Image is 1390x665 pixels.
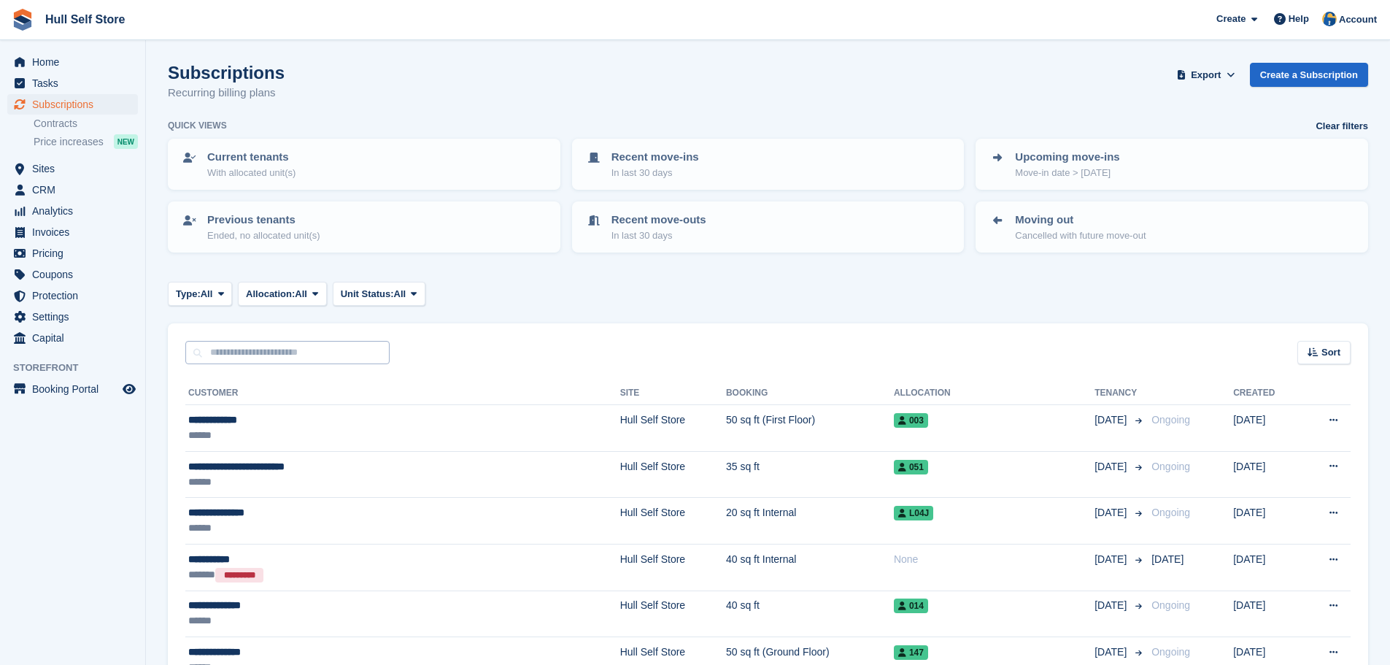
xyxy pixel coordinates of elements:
p: Cancelled with future move-out [1015,228,1146,243]
span: Export [1191,68,1221,82]
a: menu [7,222,138,242]
span: 014 [894,599,928,613]
a: Clear filters [1316,119,1368,134]
span: Protection [32,285,120,306]
span: Subscriptions [32,94,120,115]
span: Unit Status: [341,287,394,301]
span: 051 [894,460,928,474]
td: 35 sq ft [726,451,894,498]
img: stora-icon-8386f47178a22dfd0bd8f6a31ec36ba5ce8667c1dd55bd0f319d3a0aa187defe.svg [12,9,34,31]
span: Booking Portal [32,379,120,399]
td: [DATE] [1233,544,1301,591]
p: Moving out [1015,212,1146,228]
td: 40 sq ft Internal [726,544,894,591]
span: Pricing [32,243,120,264]
a: menu [7,201,138,221]
a: menu [7,285,138,306]
span: Create [1216,12,1246,26]
span: CRM [32,180,120,200]
span: Invoices [32,222,120,242]
a: Contracts [34,117,138,131]
p: Recent move-ins [611,149,699,166]
a: menu [7,73,138,93]
a: menu [7,307,138,327]
span: Home [32,52,120,72]
span: Ongoing [1151,414,1190,426]
span: Storefront [13,361,145,375]
th: Site [620,382,726,405]
span: L04J [894,506,933,520]
span: [DATE] [1094,412,1130,428]
a: menu [7,180,138,200]
a: menu [7,328,138,348]
span: All [394,287,406,301]
span: [DATE] [1094,459,1130,474]
span: Price increases [34,135,104,149]
a: Upcoming move-ins Move-in date > [DATE] [977,140,1367,188]
td: [DATE] [1233,405,1301,452]
span: Ongoing [1151,461,1190,472]
span: Sort [1321,345,1340,360]
td: 40 sq ft [726,591,894,637]
a: Previous tenants Ended, no allocated unit(s) [169,203,559,251]
p: Recent move-outs [611,212,706,228]
span: Ongoing [1151,646,1190,658]
p: Ended, no allocated unit(s) [207,228,320,243]
a: menu [7,52,138,72]
span: Ongoing [1151,599,1190,611]
td: Hull Self Store [620,451,726,498]
a: Hull Self Store [39,7,131,31]
span: Tasks [32,73,120,93]
span: Type: [176,287,201,301]
th: Booking [726,382,894,405]
p: In last 30 days [611,228,706,243]
td: Hull Self Store [620,405,726,452]
span: [DATE] [1151,553,1184,565]
img: Hull Self Store [1322,12,1337,26]
p: In last 30 days [611,166,699,180]
button: Allocation: All [238,282,327,306]
td: 20 sq ft Internal [726,498,894,545]
span: 003 [894,413,928,428]
span: All [201,287,213,301]
button: Unit Status: All [333,282,425,306]
a: Current tenants With allocated unit(s) [169,140,559,188]
h6: Quick views [168,119,227,132]
td: [DATE] [1233,591,1301,637]
a: menu [7,264,138,285]
td: 50 sq ft (First Floor) [726,405,894,452]
span: Sites [32,158,120,179]
a: menu [7,158,138,179]
span: Analytics [32,201,120,221]
th: Created [1233,382,1301,405]
span: Coupons [32,264,120,285]
div: None [894,552,1094,567]
td: Hull Self Store [620,544,726,591]
span: [DATE] [1094,552,1130,567]
td: [DATE] [1233,498,1301,545]
a: Preview store [120,380,138,398]
div: NEW [114,134,138,149]
a: menu [7,94,138,115]
a: Recent move-ins In last 30 days [574,140,963,188]
th: Customer [185,382,620,405]
span: 147 [894,645,928,660]
p: Current tenants [207,149,296,166]
p: Move-in date > [DATE] [1015,166,1119,180]
a: Recent move-outs In last 30 days [574,203,963,251]
span: Capital [32,328,120,348]
p: Upcoming move-ins [1015,149,1119,166]
a: Moving out Cancelled with future move-out [977,203,1367,251]
p: Previous tenants [207,212,320,228]
span: [DATE] [1094,645,1130,660]
a: menu [7,379,138,399]
p: With allocated unit(s) [207,166,296,180]
span: Help [1289,12,1309,26]
a: Create a Subscription [1250,63,1368,87]
button: Export [1174,63,1238,87]
p: Recurring billing plans [168,85,285,101]
th: Tenancy [1094,382,1146,405]
button: Type: All [168,282,232,306]
span: Allocation: [246,287,295,301]
td: Hull Self Store [620,591,726,637]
